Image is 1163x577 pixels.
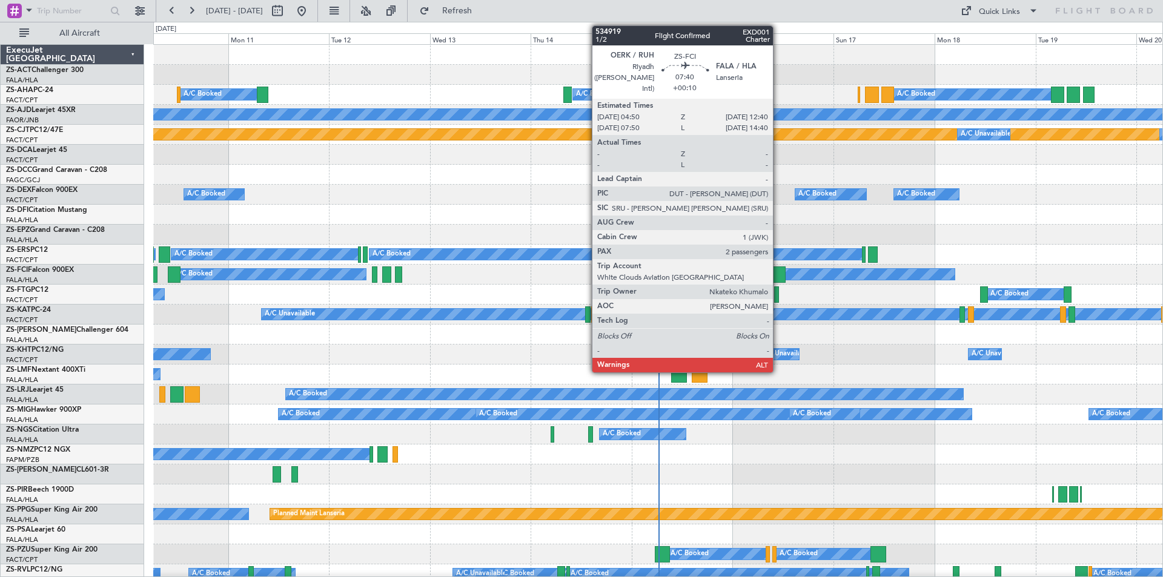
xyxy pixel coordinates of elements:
div: A/C Booked [671,545,709,563]
span: ZS-AHA [6,87,33,94]
div: A/C Booked [373,245,411,263]
div: Quick Links [979,6,1020,18]
span: ZS-LRJ [6,386,29,394]
a: FALA/HLA [6,395,38,404]
div: A/C Booked [897,185,935,203]
div: A/C Booked [793,405,831,423]
div: A/C Unavailable [972,345,1022,363]
a: ZS-EPZGrand Caravan - C208 [6,226,105,234]
div: A/C Unavailable [961,125,1011,143]
a: FALA/HLA [6,76,38,85]
a: FACT/CPT [6,196,38,205]
a: ZS-[PERSON_NAME]CL601-3R [6,466,109,473]
div: A/C Booked [576,85,614,104]
span: ZS-[PERSON_NAME] [6,326,76,334]
span: ZS-NMZ [6,446,34,453]
a: ZS-ACTChallenger 300 [6,67,84,74]
a: ZS-LRJLearjet 45 [6,386,64,394]
a: ZS-FTGPC12 [6,286,48,294]
a: FALA/HLA [6,375,38,384]
input: Trip Number [37,2,107,20]
div: [DATE] [156,24,176,35]
div: A/C Booked [696,265,734,283]
a: ZS-DFICitation Mustang [6,206,87,214]
span: ZS-RVL [6,566,30,573]
div: Tue 19 [1036,33,1137,44]
div: A/C Booked [780,545,818,563]
a: ZS-PPGSuper King Air 200 [6,506,98,513]
a: FACT/CPT [6,156,38,165]
a: FALA/HLA [6,335,38,345]
a: ZS-FCIFalcon 900EX [6,266,74,274]
a: ZS-PSALearjet 60 [6,526,65,533]
div: A/C Unavailable [265,305,315,323]
div: A/C Booked [897,85,935,104]
span: ZS-CJT [6,127,30,134]
div: A/C Booked [174,245,213,263]
span: ZS-FTG [6,286,31,294]
a: FALA/HLA [6,275,38,285]
a: FACT/CPT [6,256,38,265]
a: FALA/HLA [6,535,38,544]
a: FALA/HLA [6,236,38,245]
span: ZS-NGS [6,426,33,434]
div: A/C Booked [680,245,718,263]
span: All Aircraft [31,29,128,38]
a: FAGC/GCJ [6,176,40,185]
a: ZS-ERSPC12 [6,246,48,254]
span: ZS-MIG [6,406,31,414]
span: ZS-ERS [6,246,30,254]
a: FAOR/JNB [6,116,39,125]
div: A/C Booked [174,265,213,283]
span: ZS-KAT [6,306,31,314]
a: ZS-KHTPC12/NG [6,346,64,354]
div: A/C Booked [1092,405,1130,423]
span: ZS-ACT [6,67,31,74]
a: ZS-RVLPC12/NG [6,566,62,573]
a: FALA/HLA [6,216,38,225]
a: FALA/HLA [6,495,38,504]
a: ZS-LMFNextant 400XTi [6,366,85,374]
div: Mon 11 [228,33,330,44]
a: ZS-DCALearjet 45 [6,147,67,154]
a: FACT/CPT [6,136,38,145]
div: A/C Booked [187,185,225,203]
div: Fri 15 [632,33,733,44]
div: Mon 18 [935,33,1036,44]
a: ZS-KATPC-24 [6,306,51,314]
a: ZS-DCCGrand Caravan - C208 [6,167,107,174]
a: FALA/HLA [6,435,38,444]
div: A/C Booked [289,385,327,403]
span: ZS-LMF [6,366,31,374]
a: FACT/CPT [6,355,38,364]
a: ZS-DEXFalcon 900EX [6,186,78,194]
a: ZS-PIRBeech 1900D [6,486,74,493]
div: A/C Booked [673,85,711,104]
span: ZS-[PERSON_NAME] [6,466,76,473]
button: All Aircraft [13,24,131,43]
div: A/C Unavailable [761,345,811,363]
div: Planned Maint Lanseria [273,505,345,523]
span: ZS-AJD [6,107,31,114]
a: FACT/CPT [6,295,38,305]
a: FACT/CPT [6,555,38,564]
div: A/C Booked [798,185,837,203]
a: ZS-NGSCitation Ultra [6,426,79,434]
span: ZS-DEX [6,186,31,194]
a: ZS-CJTPC12/47E [6,127,63,134]
div: Thu 14 [531,33,632,44]
span: [DATE] - [DATE] [206,5,263,16]
a: FAPM/PZB [6,455,39,464]
a: ZS-MIGHawker 900XP [6,406,81,414]
div: A/C Booked [184,85,222,104]
span: ZS-PZU [6,546,31,553]
span: ZS-DCC [6,167,32,174]
a: FACT/CPT [6,315,38,325]
span: Refresh [432,7,483,15]
button: Quick Links [955,1,1044,21]
span: ZS-PPG [6,506,31,513]
div: A/C Unavailable [658,125,708,143]
div: A/C Booked [282,405,320,423]
div: Tue 12 [329,33,430,44]
div: A/C Booked [990,285,1029,303]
